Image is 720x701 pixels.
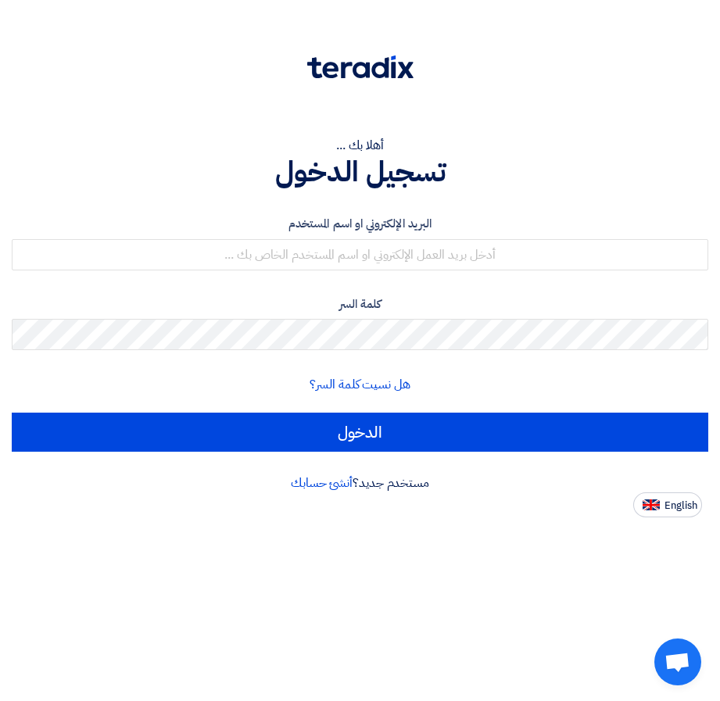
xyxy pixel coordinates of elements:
div: مستخدم جديد؟ [12,474,708,492]
div: Open chat [654,638,701,685]
div: أهلا بك ... [12,136,708,155]
a: هل نسيت كلمة السر؟ [310,375,410,394]
input: أدخل بريد العمل الإلكتروني او اسم المستخدم الخاص بك ... [12,239,708,270]
button: English [633,492,702,517]
label: البريد الإلكتروني او اسم المستخدم [12,215,708,233]
span: English [664,500,697,511]
img: en-US.png [643,499,660,511]
img: Teradix logo [307,55,414,79]
label: كلمة السر [12,295,708,313]
h1: تسجيل الدخول [12,155,708,189]
a: أنشئ حسابك [291,474,353,492]
input: الدخول [12,413,708,452]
